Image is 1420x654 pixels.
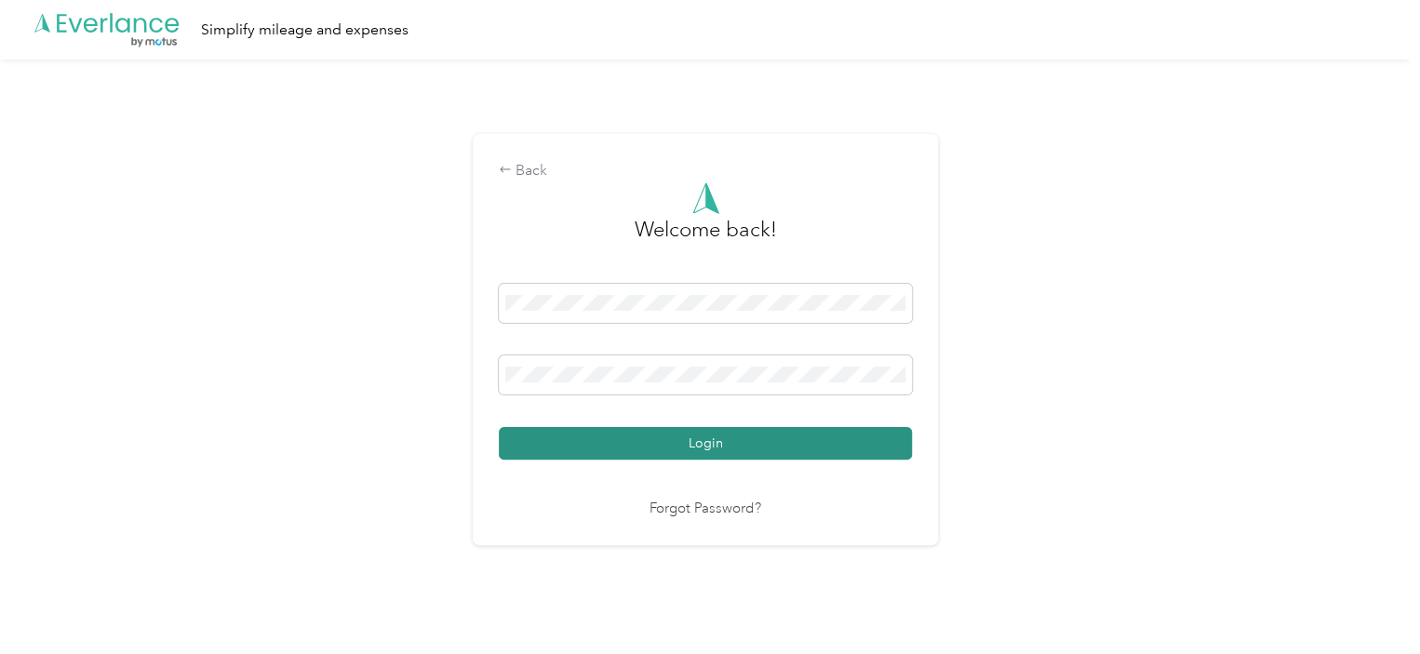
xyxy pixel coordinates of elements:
[201,19,409,42] div: Simplify mileage and expenses
[650,499,761,520] a: Forgot Password?
[635,214,777,264] h3: greeting
[1316,550,1420,654] iframe: Everlance-gr Chat Button Frame
[499,160,912,182] div: Back
[499,427,912,460] button: Login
